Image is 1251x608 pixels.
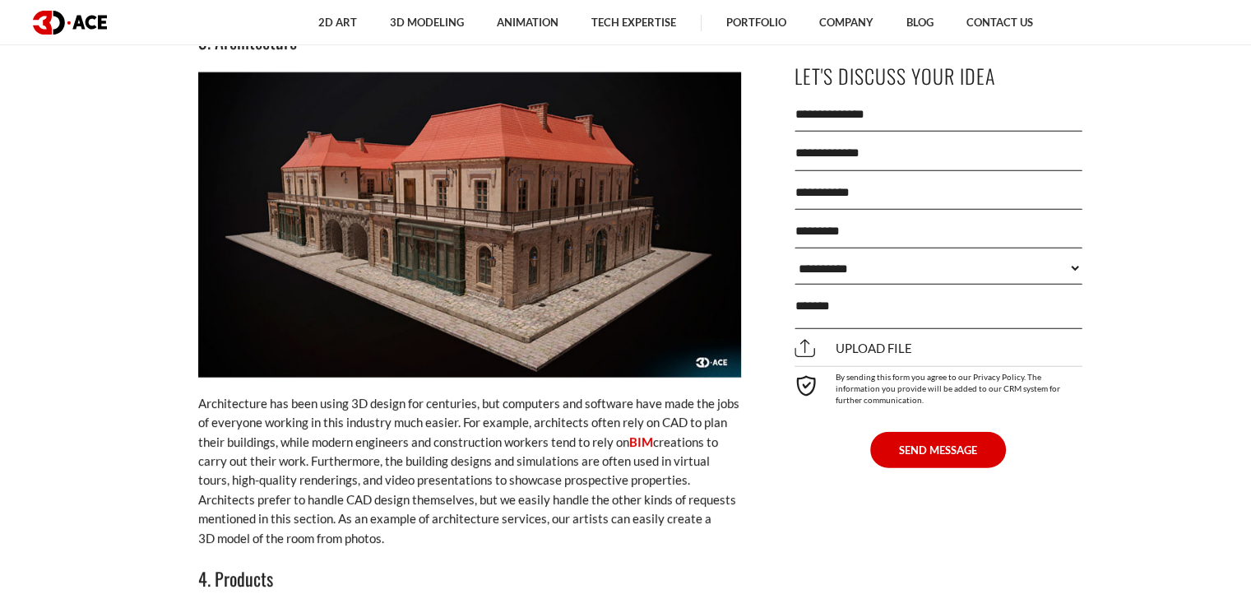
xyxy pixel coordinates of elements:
[795,341,912,355] span: Upload file
[33,11,107,35] img: logo dark
[795,57,1082,94] p: Let's Discuss Your Idea
[629,434,653,449] a: BIM
[198,394,741,548] p: Architecture has been using 3D design for centuries, but computers and software have made the job...
[870,431,1006,467] button: SEND MESSAGE
[795,365,1082,405] div: By sending this form you agree to our Privacy Policy. The information you provide will be added t...
[198,564,741,592] h3: 4. Products
[198,72,741,378] img: 3d reference images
